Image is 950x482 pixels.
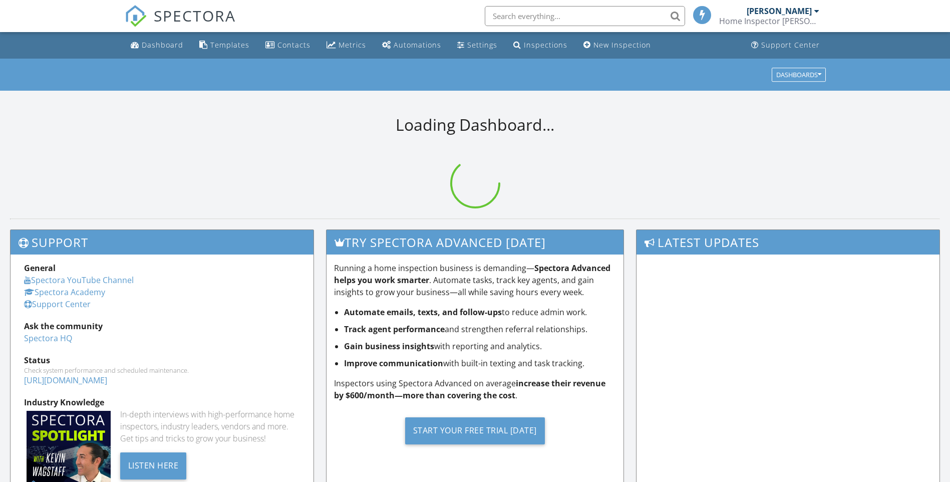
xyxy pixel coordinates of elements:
[593,40,651,50] div: New Inspection
[344,324,445,335] strong: Track agent performance
[761,40,820,50] div: Support Center
[339,40,366,50] div: Metrics
[11,230,313,255] h3: Support
[747,6,812,16] div: [PERSON_NAME]
[334,263,610,286] strong: Spectora Advanced helps you work smarter
[120,408,300,444] div: In-depth interviews with high-performance home inspectors, industry leaders, vendors and more. Ge...
[120,452,187,479] div: Listen Here
[327,230,623,255] h3: Try spectora advanced [DATE]
[334,378,605,401] strong: increase their revenue by $600/month—more than covering the cost
[277,40,310,50] div: Contacts
[344,307,502,318] strong: Automate emails, texts, and follow-ups
[24,375,107,386] a: [URL][DOMAIN_NAME]
[24,299,91,310] a: Support Center
[334,262,616,298] p: Running a home inspection business is demanding— . Automate tasks, track key agents, and gain ins...
[344,341,434,352] strong: Gain business insights
[125,14,236,35] a: SPECTORA
[24,396,300,408] div: Industry Knowledge
[453,36,501,55] a: Settings
[120,459,187,470] a: Listen Here
[261,36,314,55] a: Contacts
[637,230,939,255] h3: Latest Updates
[142,40,183,50] div: Dashboard
[747,36,824,55] a: Support Center
[127,36,187,55] a: Dashboard
[719,16,819,26] div: Home Inspector Jones LLC
[344,340,616,352] li: with reporting and analytics.
[24,263,56,274] strong: General
[772,68,826,82] button: Dashboards
[344,323,616,335] li: and strengthen referral relationships.
[323,36,370,55] a: Metrics
[334,409,616,452] a: Start Your Free Trial [DATE]
[24,354,300,366] div: Status
[24,366,300,374] div: Check system performance and scheduled maintenance.
[334,377,616,401] p: Inspectors using Spectora Advanced on average .
[378,36,445,55] a: Automations (Basic)
[24,333,72,344] a: Spectora HQ
[344,358,443,369] strong: Improve communication
[125,5,147,27] img: The Best Home Inspection Software - Spectora
[210,40,249,50] div: Templates
[24,287,105,298] a: Spectora Academy
[154,5,236,26] span: SPECTORA
[24,275,134,286] a: Spectora YouTube Channel
[344,357,616,369] li: with built-in texting and task tracking.
[24,320,300,332] div: Ask the community
[485,6,685,26] input: Search everything...
[509,36,571,55] a: Inspections
[776,71,821,78] div: Dashboards
[467,40,497,50] div: Settings
[405,417,545,444] div: Start Your Free Trial [DATE]
[344,306,616,318] li: to reduce admin work.
[579,36,655,55] a: New Inspection
[394,40,441,50] div: Automations
[195,36,253,55] a: Templates
[524,40,567,50] div: Inspections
